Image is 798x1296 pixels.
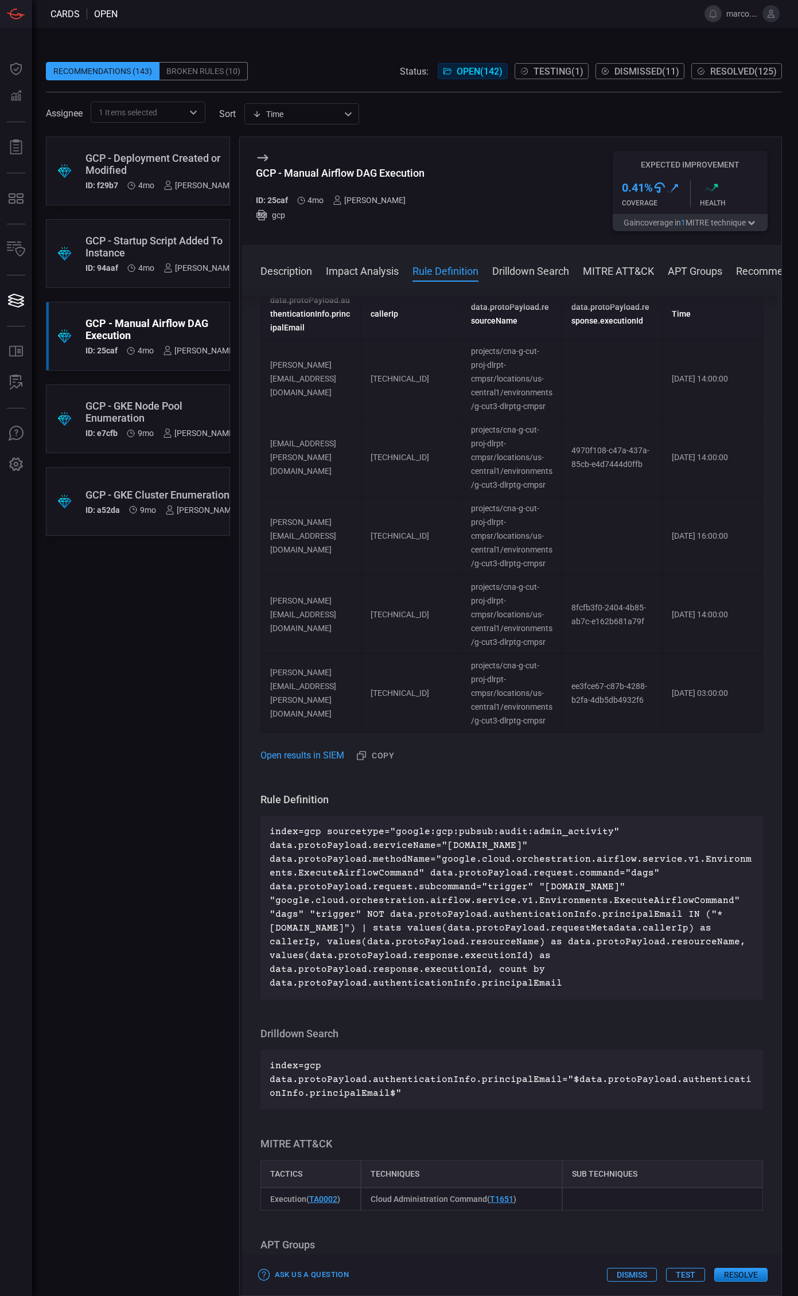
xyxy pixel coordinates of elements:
[490,1194,513,1204] a: T1651
[270,1194,340,1204] span: Execution ( )
[260,418,361,497] td: [EMAIL_ADDRESS][PERSON_NAME][DOMAIN_NAME]
[2,185,30,212] button: MITRE - Detection Posture
[361,340,461,418] td: [TECHNICAL_ID]
[46,62,159,80] div: Recommendations (143)
[607,1268,657,1282] button: Dismiss
[562,575,662,654] td: 8fcfb3f0-2404-4b85-ab7c-e162b681a79f
[2,338,30,365] button: Rule Catalog
[309,1194,337,1204] a: TA0002
[138,429,154,438] span: Dec 25, 2024 6:03 AM
[85,152,236,176] div: GCP - Deployment Created or Modified
[94,9,118,20] span: open
[163,346,236,355] div: [PERSON_NAME]
[260,1027,763,1041] h3: Drilldown Search
[672,309,691,318] strong: Time
[361,1160,562,1188] div: Techniques
[185,104,201,120] button: Open
[614,66,679,77] span: Dismissed ( 11 )
[562,654,662,733] td: ee3fce67-c87b-4288-b2fa-4db5db4932f6
[138,346,154,355] span: May 21, 2025 9:44 AM
[595,63,684,79] button: Dismissed(11)
[668,263,722,277] button: APT Groups
[260,1137,763,1151] h3: MITRE ATT&CK
[260,1160,361,1188] div: Tactics
[270,825,754,990] p: index=gcp sourcetype="google:gcp:pubsub:audit:admin_activity" data.protoPayload.serviceName="[DOM...
[361,497,461,575] td: [TECHNICAL_ID]
[260,340,361,418] td: [PERSON_NAME][EMAIL_ADDRESS][DOMAIN_NAME]
[361,654,461,733] td: [TECHNICAL_ID]
[534,66,583,77] span: Testing ( 1 )
[613,214,768,231] button: Gaincoverage in1MITRE technique
[159,62,248,80] div: Broken Rules (10)
[662,654,762,733] td: [DATE] 03:00:00
[163,429,236,438] div: [PERSON_NAME]
[85,400,236,424] div: GCP - GKE Node Pool Enumeration
[438,63,508,79] button: Open(142)
[461,340,562,418] td: projects/cna-g-cut-proj-dlrpt-cmpsr/locations/us-central1/environments/g-cut3-dlrptg-cmpsr
[256,1266,352,1284] button: Ask Us a Question
[85,181,118,190] h5: ID: f29b7
[219,108,236,119] label: sort
[2,420,30,447] button: Ask Us A Question
[515,63,589,79] button: Testing(1)
[666,1268,705,1282] button: Test
[140,505,156,515] span: Dec 11, 2024 6:22 AM
[270,295,350,332] strong: data.protoPayload.authenticationInfo.principalEmail
[252,108,341,120] div: Time
[461,575,562,654] td: projects/cna-g-cut-proj-dlrpt-cmpsr/locations/us-central1/environments/g-cut3-dlrptg-cmpsr
[371,1194,516,1204] span: Cloud Administration Command ( )
[361,418,461,497] td: [TECHNICAL_ID]
[361,575,461,654] td: [TECHNICAL_ID]
[260,749,344,762] a: Open results in SIEM
[353,746,399,765] button: Copy
[371,309,398,318] strong: callerIp
[2,369,30,396] button: ALERT ANALYSIS
[583,263,654,277] button: MITRE ATT&CK
[85,505,120,515] h5: ID: a52da
[260,263,312,277] button: Description
[622,199,690,207] div: Coverage
[2,287,30,314] button: Cards
[165,505,238,515] div: [PERSON_NAME]
[461,418,562,497] td: projects/cna-g-cut-proj-dlrpt-cmpsr/locations/us-central1/environments/g-cut3-dlrptg-cmpsr
[2,451,30,478] button: Preferences
[412,263,478,277] button: Rule Definition
[622,181,653,194] h3: 0.41 %
[260,1238,763,1252] h3: APT Groups
[256,196,288,205] h5: ID: 25caf
[691,63,782,79] button: Resolved(125)
[662,340,762,418] td: [DATE] 14:00:00
[2,236,30,263] button: Inventory
[260,497,361,575] td: [PERSON_NAME][EMAIL_ADDRESS][DOMAIN_NAME]
[256,209,425,221] div: gcp
[400,66,429,77] span: Status:
[260,654,361,733] td: [PERSON_NAME][EMAIL_ADDRESS][PERSON_NAME][DOMAIN_NAME]
[138,181,154,190] span: Jun 09, 2025 5:41 AM
[85,346,118,355] h5: ID: 25caf
[164,263,236,273] div: [PERSON_NAME]
[85,429,118,438] h5: ID: e7cfb
[333,196,406,205] div: [PERSON_NAME]
[562,1160,764,1188] div: Sub Techniques
[710,66,777,77] span: Resolved ( 125 )
[700,199,768,207] div: Health
[457,66,503,77] span: Open ( 142 )
[85,263,118,273] h5: ID: 94aaf
[270,1059,754,1100] p: index=gcp data.protoPayload.authenticationInfo.principalEmail="$data.protoPayload.authenticationI...
[662,497,762,575] td: [DATE] 16:00:00
[256,167,425,179] div: GCP - Manual Airflow DAG Execution
[2,83,30,110] button: Detections
[2,55,30,83] button: Dashboard
[99,107,157,118] span: 1 Items selected
[164,181,236,190] div: [PERSON_NAME]
[562,418,662,497] td: 4970f108-c47a-437a-85cb-e4d7444d0ffb
[662,575,762,654] td: [DATE] 14:00:00
[326,263,399,277] button: Impact Analysis
[681,218,686,227] span: 1
[492,263,569,277] button: Drilldown Search
[714,1268,768,1282] button: Resolve
[46,108,83,119] span: Assignee
[307,196,324,205] span: May 21, 2025 9:44 AM
[662,418,762,497] td: [DATE] 14:00:00
[85,235,236,259] div: GCP - Startup Script Added To Instance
